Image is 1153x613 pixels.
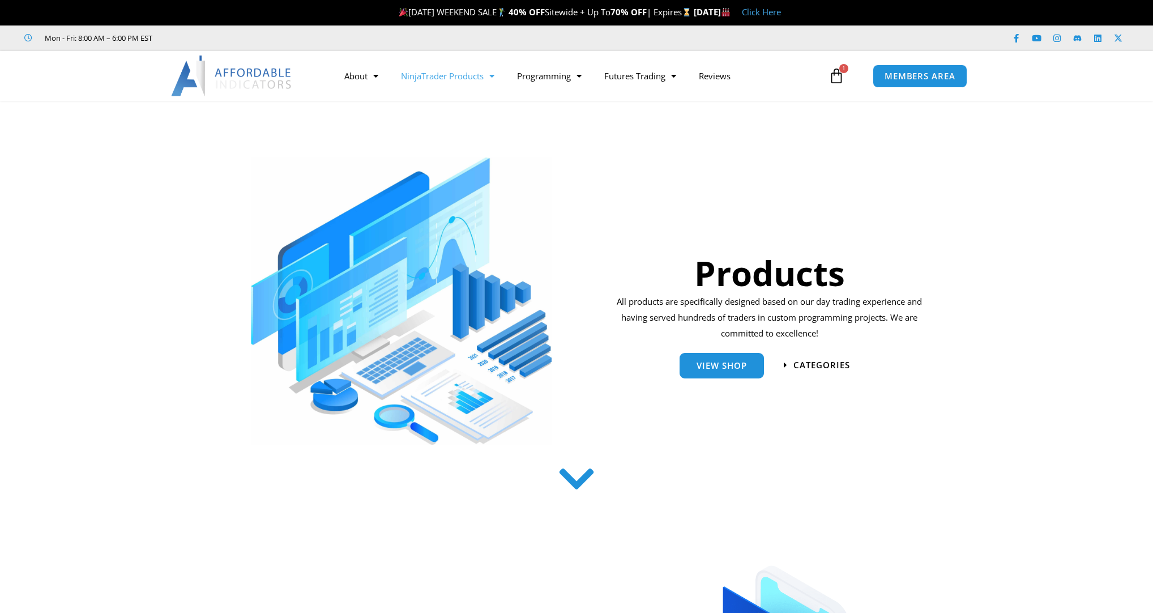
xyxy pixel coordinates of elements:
a: MEMBERS AREA [873,65,967,88]
strong: [DATE] [694,6,731,18]
a: Reviews [687,63,742,89]
a: Programming [506,63,593,89]
span: Mon - Fri: 8:00 AM – 6:00 PM EST [42,31,152,45]
span: View Shop [697,361,747,370]
h1: Products [613,249,926,297]
a: 1 [812,59,861,92]
span: [DATE] WEEKEND SALE Sitewide + Up To | Expires [396,6,694,18]
img: 🎉 [399,8,408,16]
iframe: Customer reviews powered by Trustpilot [168,32,338,44]
a: Click Here [742,6,781,18]
a: View Shop [680,353,764,378]
nav: Menu [333,63,826,89]
a: Futures Trading [593,63,687,89]
a: categories [784,361,850,369]
span: categories [793,361,850,369]
strong: 70% OFF [610,6,647,18]
span: MEMBERS AREA [885,72,955,80]
img: 🏌️‍♂️ [497,8,506,16]
img: LogoAI | Affordable Indicators – NinjaTrader [171,56,293,96]
img: 🏭 [721,8,730,16]
strong: 40% OFF [509,6,545,18]
span: 1 [839,64,848,73]
a: NinjaTrader Products [390,63,506,89]
p: All products are specifically designed based on our day trading experience and having served hund... [613,294,926,342]
img: ProductsSection scaled | Affordable Indicators – NinjaTrader [251,157,552,445]
a: About [333,63,390,89]
img: ⌛ [682,8,691,16]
